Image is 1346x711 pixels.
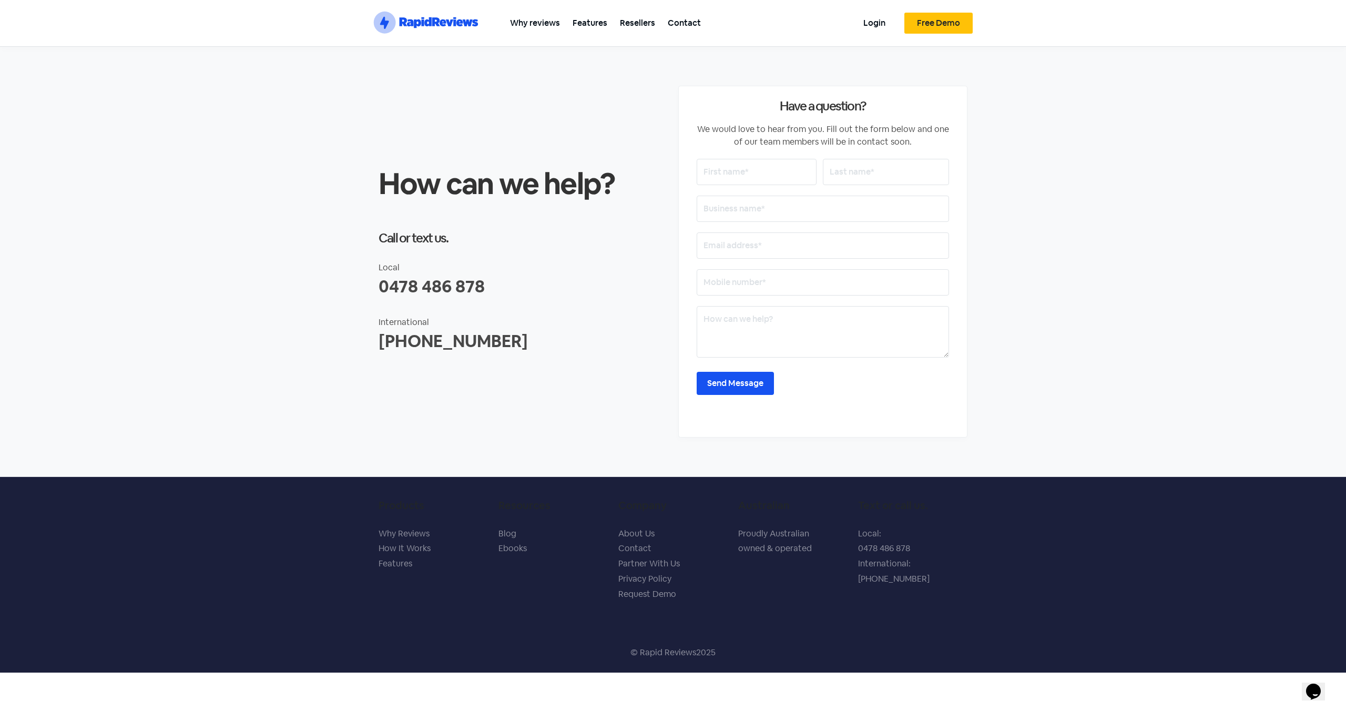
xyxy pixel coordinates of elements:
[1302,669,1335,700] iframe: chat widget
[498,543,527,554] a: Ebooks
[379,169,668,198] h2: How can we help?
[917,19,960,27] span: Free Demo
[618,573,671,584] a: Privacy Policy
[858,526,967,587] p: Local: 0478 486 878 International: [PHONE_NUMBER]
[379,329,668,354] div: [PHONE_NUMBER]
[697,100,949,113] h2: Have a question?
[823,159,949,185] input: Last name*
[696,646,716,659] div: 2025
[379,261,668,274] div: Local
[661,11,707,35] a: Contact
[697,159,817,185] input: First name*
[379,274,668,299] div: 0478 486 878
[498,528,516,539] a: Blog
[379,316,668,329] div: International
[379,232,668,245] h2: Call or text us.
[738,526,848,557] p: Proudly Australian owned & operated
[857,11,892,35] a: Login
[697,269,949,296] input: Mobile number*
[904,13,973,34] a: Free Demo
[630,646,696,659] p: © Rapid Reviews
[618,499,728,512] h5: Company
[697,196,949,222] input: Business name*
[697,232,949,259] input: Email address*
[618,543,651,554] a: Contact
[738,499,848,512] h5: Australian
[618,528,655,539] a: About Us
[614,11,661,35] a: Resellers
[618,558,680,569] a: Partner With Us
[858,499,967,512] h5: Text or call us.
[697,372,774,395] input: Send Message
[504,11,566,35] a: Why reviews
[379,543,431,554] a: How It Works
[379,558,412,569] a: Features
[618,588,676,600] a: Request Demo
[566,11,614,35] a: Features
[697,123,949,148] div: We would love to hear from you. Fill out the form below and one of our team members will be in co...
[379,528,430,539] a: Why Reviews
[379,499,488,512] h5: Products
[498,499,608,512] h5: Resources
